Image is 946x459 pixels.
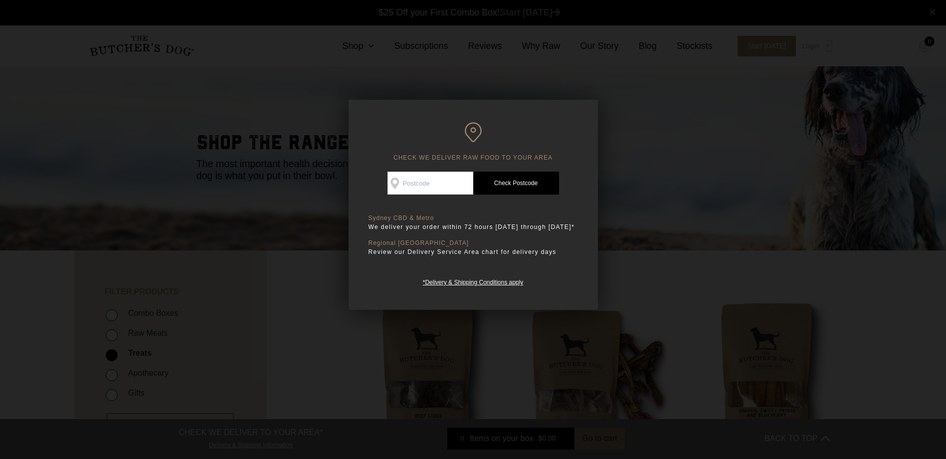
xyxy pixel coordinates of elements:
p: We deliver your order within 72 hours [DATE] through [DATE]* [369,222,578,232]
p: Sydney CBD & Metro [369,215,578,222]
a: Check Postcode [473,172,559,195]
p: Regional [GEOGRAPHIC_DATA] [369,239,578,247]
a: *Delivery & Shipping Conditions apply [423,276,523,286]
p: Review our Delivery Service Area chart for delivery days [369,247,578,257]
h6: CHECK WE DELIVER RAW FOOD TO YOUR AREA [369,122,578,162]
input: Postcode [387,172,473,195]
